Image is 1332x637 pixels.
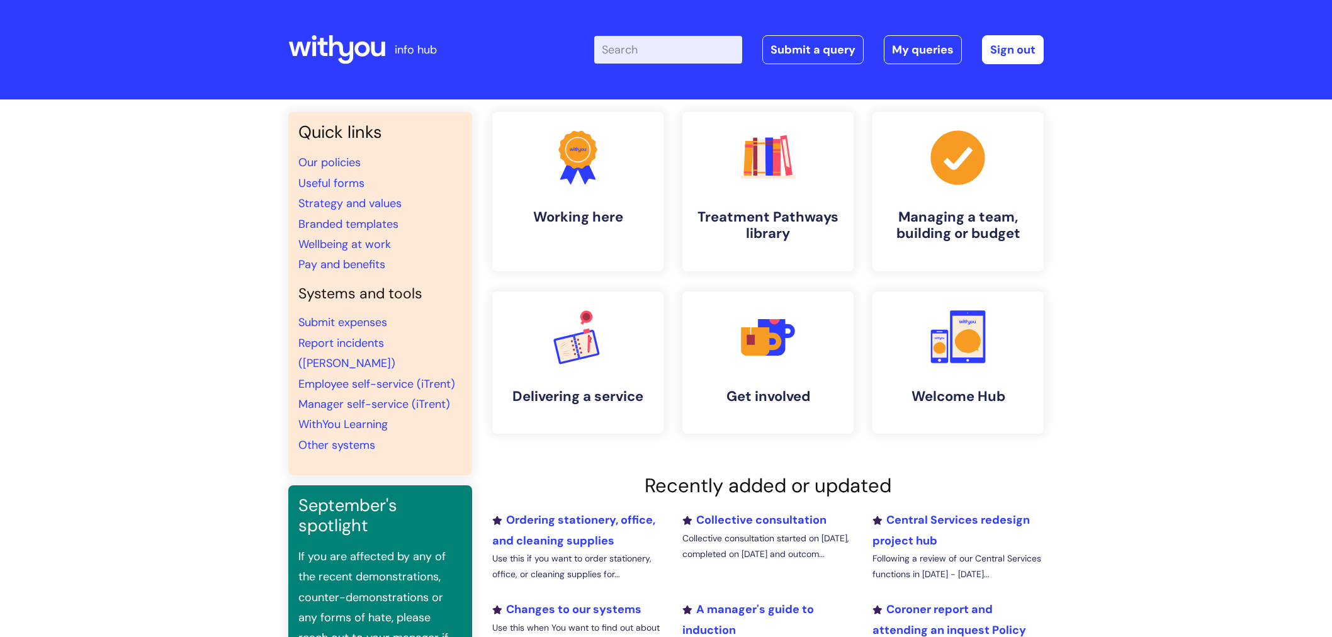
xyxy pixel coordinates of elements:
a: Our policies [298,155,361,170]
a: Get involved [682,291,854,434]
p: Use this if you want to order stationery, office, or cleaning supplies for... [492,551,663,582]
a: Sign out [982,35,1044,64]
h3: Quick links [298,122,462,142]
p: Collective consultation started on [DATE], completed on [DATE] and outcom... [682,531,854,562]
div: | - [594,35,1044,64]
p: info hub [395,40,437,60]
a: Submit expenses [298,315,387,330]
a: Wellbeing at work [298,237,391,252]
a: Other systems [298,437,375,453]
a: My queries [884,35,962,64]
p: Following a review of our Central Services functions in [DATE] - [DATE]... [872,551,1044,582]
a: Strategy and values [298,196,402,211]
input: Search [594,36,742,64]
h4: Get involved [692,388,844,405]
a: Ordering stationery, office, and cleaning supplies [492,512,655,548]
a: Branded templates [298,217,398,232]
a: Changes to our systems [492,602,641,617]
h4: Working here [502,209,653,225]
a: Welcome Hub [872,291,1044,434]
a: WithYou Learning [298,417,388,432]
a: Coroner report and attending an inquest Policy [872,602,1026,637]
h4: Treatment Pathways library [692,209,844,242]
h4: Delivering a service [502,388,653,405]
a: Pay and benefits [298,257,385,272]
a: Working here [492,112,663,271]
a: Report incidents ([PERSON_NAME]) [298,335,395,371]
a: Submit a query [762,35,864,64]
a: Collective consultation [682,512,827,527]
h2: Recently added or updated [492,474,1044,497]
a: Employee self-service (iTrent) [298,376,455,392]
h4: Systems and tools [298,285,462,303]
h4: Managing a team, building or budget [883,209,1034,242]
h3: September's spotlight [298,495,462,536]
h4: Welcome Hub [883,388,1034,405]
a: Central Services redesign project hub [872,512,1030,548]
a: Treatment Pathways library [682,112,854,271]
a: Managing a team, building or budget [872,112,1044,271]
a: Delivering a service [492,291,663,434]
a: A manager's guide to induction [682,602,814,637]
a: Useful forms [298,176,364,191]
a: Manager self-service (iTrent) [298,397,450,412]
